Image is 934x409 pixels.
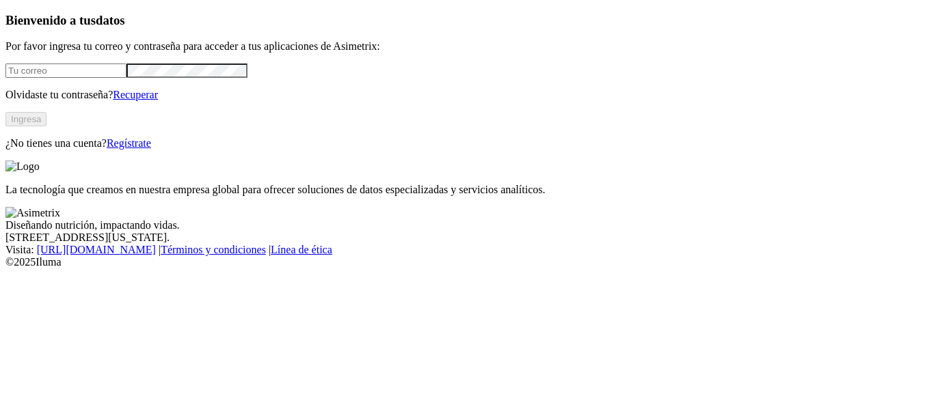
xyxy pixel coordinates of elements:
a: Regístrate [107,137,151,149]
span: datos [96,13,125,27]
div: [STREET_ADDRESS][US_STATE]. [5,231,929,244]
a: Línea de ética [271,244,332,255]
p: ¿No tienes una cuenta? [5,137,929,150]
button: Ingresa [5,112,46,126]
div: Visita : | | [5,244,929,256]
a: [URL][DOMAIN_NAME] [37,244,156,255]
a: Términos y condiciones [161,244,266,255]
h3: Bienvenido a tus [5,13,929,28]
a: Recuperar [113,89,158,100]
div: © 2025 Iluma [5,256,929,268]
p: Olvidaste tu contraseña? [5,89,929,101]
p: Por favor ingresa tu correo y contraseña para acceder a tus aplicaciones de Asimetrix: [5,40,929,53]
div: Diseñando nutrición, impactando vidas. [5,219,929,231]
img: Asimetrix [5,207,60,219]
p: La tecnología que creamos en nuestra empresa global para ofrecer soluciones de datos especializad... [5,184,929,196]
input: Tu correo [5,64,126,78]
img: Logo [5,160,40,173]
